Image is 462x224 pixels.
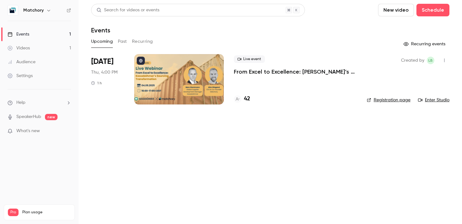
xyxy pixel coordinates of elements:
a: Registration page [367,97,410,103]
span: [DATE] [91,57,113,67]
button: Recurring [132,36,153,47]
span: new [45,114,58,120]
button: Schedule [416,4,449,16]
div: Search for videos or events [96,7,159,14]
span: Live event [234,55,265,63]
a: 42 [234,95,250,103]
button: Upcoming [91,36,113,47]
h1: Events [91,26,110,34]
div: Settings [8,73,33,79]
a: From Excel to Excellence: [PERSON_NAME]’s Sourcing Transformation [234,68,357,76]
span: Laura Banciu [427,57,434,64]
button: Past [118,36,127,47]
h6: Matchory [23,7,44,14]
button: New video [378,4,414,16]
span: Thu, 4:00 PM [91,69,118,76]
div: Events [8,31,29,37]
img: Matchory [8,5,18,15]
a: Enter Studio [418,97,449,103]
div: Audience [8,59,36,65]
span: LB [428,57,433,64]
button: Recurring events [401,39,449,49]
span: Pro [8,209,19,216]
div: Videos [8,45,30,51]
a: SpeakerHub [16,114,41,120]
span: Help [16,99,25,106]
li: help-dropdown-opener [8,99,71,106]
span: What's new [16,128,40,134]
div: 1 h [91,81,102,86]
div: Sep 4 Thu, 4:00 PM (Europe/Berlin) [91,54,124,104]
span: Plan usage [22,210,71,215]
h4: 42 [244,95,250,103]
span: Created by [401,57,424,64]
